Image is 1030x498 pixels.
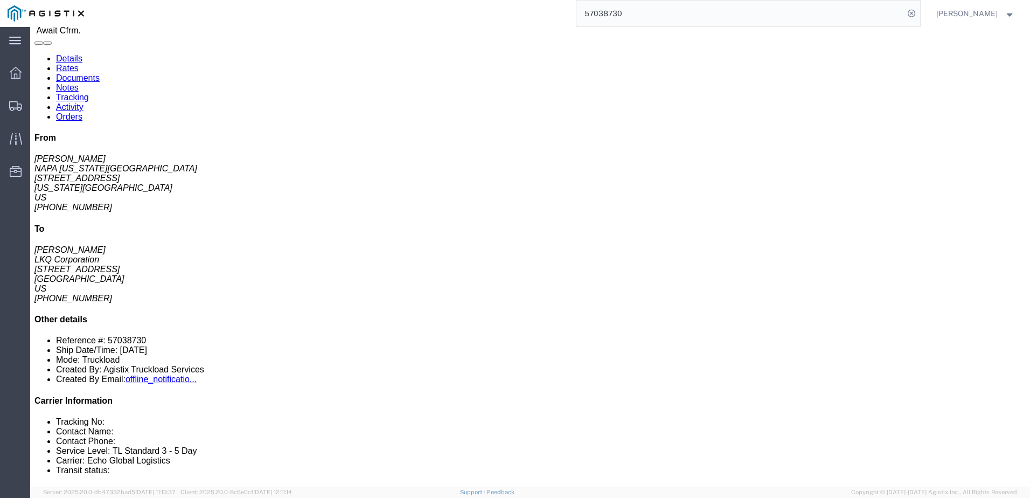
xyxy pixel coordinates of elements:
[253,489,292,495] span: [DATE] 12:11:14
[30,27,1030,487] iframe: FS Legacy Container
[180,489,292,495] span: Client: 2025.20.0-8c6e0cf
[576,1,904,26] input: Search for shipment number, reference number
[851,488,1017,497] span: Copyright © [DATE]-[DATE] Agistix Inc., All Rights Reserved
[8,5,84,22] img: logo
[135,489,176,495] span: [DATE] 11:13:37
[936,8,998,19] span: Nathan Seeley
[43,489,176,495] span: Server: 2025.20.0-db47332bad5
[487,489,514,495] a: Feedback
[936,7,1015,20] button: [PERSON_NAME]
[460,489,487,495] a: Support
